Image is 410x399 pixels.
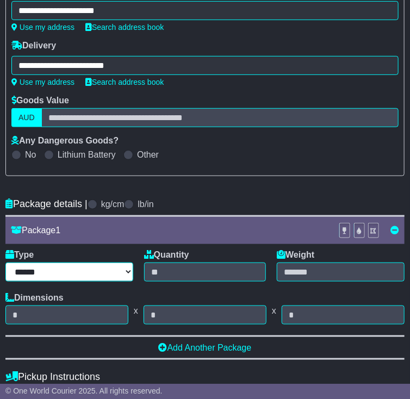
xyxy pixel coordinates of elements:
h4: Pickup Instructions [5,371,405,383]
div: Package [5,225,333,235]
label: Other [137,149,159,160]
label: Type [5,250,34,260]
h4: Package details | [5,198,88,210]
label: lb/in [138,199,153,209]
label: Dimensions [5,292,64,303]
label: No [25,149,36,160]
a: Search address book [85,23,164,32]
label: AUD [11,108,42,127]
span: x [128,306,144,316]
span: x [266,306,282,316]
label: Goods Value [11,95,69,105]
label: Lithium Battery [58,149,116,160]
label: Quantity [144,250,189,260]
span: 1 [55,226,60,235]
label: kg/cm [101,199,125,209]
a: Use my address [11,78,74,86]
label: Delivery [11,40,56,51]
label: Any Dangerous Goods? [11,135,119,146]
a: Add Another Package [159,343,252,352]
a: Remove this item [390,226,399,235]
a: Use my address [11,23,74,32]
a: Search address book [85,78,164,86]
span: © One World Courier 2025. All rights reserved. [5,386,163,395]
label: Weight [277,250,314,260]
